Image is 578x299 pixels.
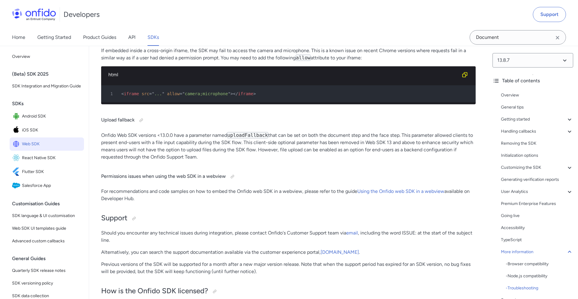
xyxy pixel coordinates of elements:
span: Salesforce App [22,181,82,190]
span: </ [233,91,238,96]
span: iOS SDK [22,126,82,134]
span: iframe [238,91,253,96]
a: Generating verification reports [501,176,573,183]
svg: Clear search field button [554,34,561,41]
span: " [182,91,185,96]
code: uploadFallback [227,132,268,138]
a: Going live [501,212,573,219]
span: > [231,91,233,96]
a: Web SDK UI templates guide [10,222,84,234]
div: General Guides [12,253,86,265]
button: Copy code snippet button [459,69,471,81]
h2: Support [101,213,476,223]
div: SDKs [12,98,86,110]
a: IconFlutter SDKFlutter SDK [10,165,84,178]
a: [DOMAIN_NAME] [321,249,359,255]
div: html [108,71,459,78]
a: IconAndroid SDKAndroid SDK [10,110,84,123]
span: Web SDK [22,140,82,148]
p: Onfido Web SDK versions <13.0.0 have a parameter named that can be set on both the document step ... [101,132,476,161]
a: Handling callbacks [501,128,573,135]
span: src [141,91,149,96]
a: TypeScript [501,236,573,244]
div: General tips [501,104,573,111]
a: Using the Onfido web SDK in a webview [357,188,444,194]
a: Support [533,7,566,22]
span: Overview [12,53,82,60]
img: Onfido Logo [12,8,56,20]
div: - Node.js compatibility [506,272,573,280]
span: React Native SDK [22,154,82,162]
span: allow [167,91,180,96]
a: Home [12,29,25,46]
span: > [253,91,256,96]
span: Flutter SDK [22,168,82,176]
span: " [162,91,164,96]
a: SDK language & UI customisation [10,210,84,222]
span: Advanced custom callbacks [12,238,82,245]
a: Initialization options [501,152,573,159]
span: Android SDK [22,112,82,121]
img: IconReact Native SDK [12,154,22,162]
img: IconiOS SDK [12,126,22,134]
span: " [228,91,230,96]
span: iframe [124,91,139,96]
div: - Troubleshooting [506,285,573,292]
span: 1 [104,90,117,97]
a: Advanced custom callbacks [10,235,84,247]
span: = [180,91,182,96]
h4: Permissions issues when using the web SDK in a webview [101,172,476,181]
a: Overview [10,51,84,63]
h4: Upload fallback [101,115,476,125]
a: Overview [501,92,573,99]
a: SDK versioning policy [10,277,84,289]
a: IconReact Native SDKReact Native SDK [10,151,84,165]
div: (Beta) SDK 2025 [12,68,86,80]
span: SDK versioning policy [12,280,82,287]
a: -Node.js compatibility [506,272,573,280]
a: Product Guides [83,29,116,46]
a: SDKs [148,29,159,46]
a: -Troubleshooting [506,285,573,292]
a: Customizing the SDK [501,164,573,171]
span: < [121,91,124,96]
input: Onfido search input field [470,30,566,45]
div: Customisation Guides [12,198,86,210]
p: Previous versions of the SDK will be supported for a month after a new major version release. Not... [101,261,476,275]
span: = [149,91,152,96]
code: allow [296,55,311,61]
p: If embedded inside a cross-origin iframe, the SDK may fail to access the camera and microphone. T... [101,47,476,61]
img: IconFlutter SDK [12,168,22,176]
div: - Browser compatibility [506,260,573,268]
a: SDK Integration and Migration Guide [10,80,84,92]
a: email [346,230,358,236]
a: More information [501,248,573,256]
span: SDK language & UI customisation [12,212,82,219]
h1: Developers [64,10,100,19]
a: Removing the SDK [501,140,573,147]
a: Premium Enterprise Features [501,200,573,207]
img: IconSalesforce App [12,181,22,190]
a: Getting started [501,116,573,123]
a: IconSalesforce AppSalesforce App [10,179,84,192]
img: IconAndroid SDK [12,112,22,121]
a: Quarterly SDK release notes [10,265,84,277]
img: IconWeb SDK [12,140,22,148]
div: Table of contents [493,77,573,84]
a: User Analytics [501,188,573,195]
a: API [128,29,135,46]
a: Accessibility [501,224,573,231]
h2: How is the Onfido SDK licensed? [101,286,476,296]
